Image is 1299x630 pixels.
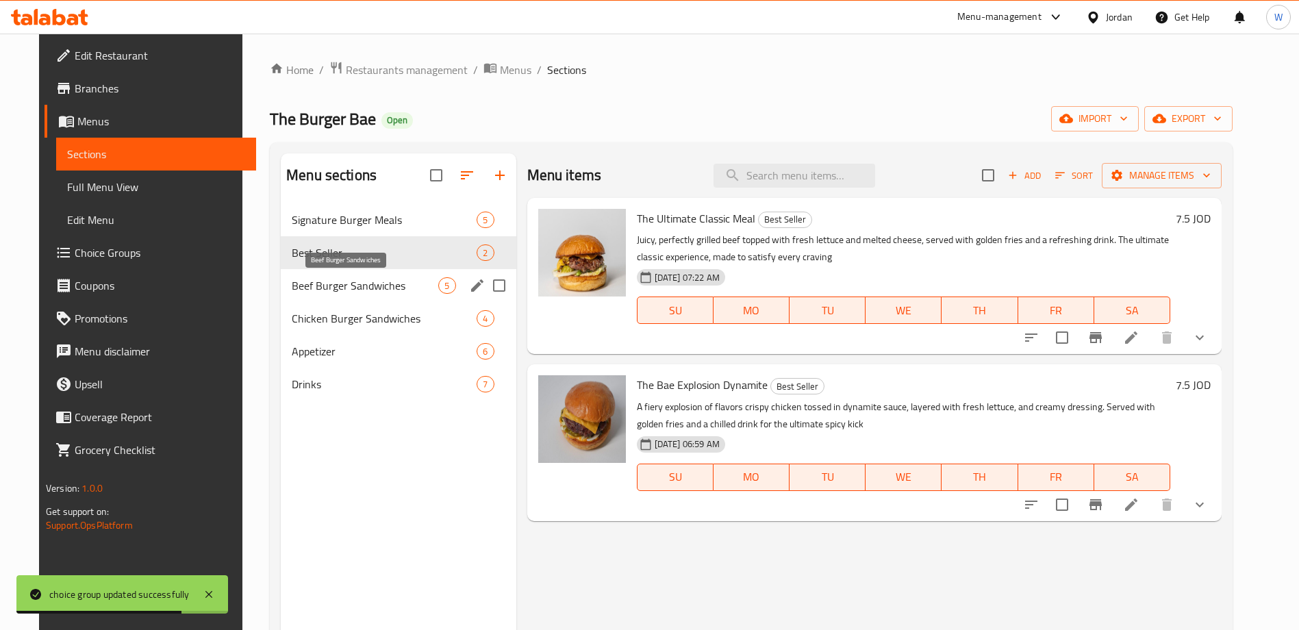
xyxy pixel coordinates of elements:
div: Best Seller2 [281,236,516,269]
span: Edit Menu [67,212,245,228]
div: Signature Burger Meals [292,212,477,228]
span: SA [1100,301,1165,320]
a: Home [270,62,314,78]
input: search [714,164,875,188]
div: Appetizer6 [281,335,516,368]
button: Branch-specific-item [1079,488,1112,521]
div: Signature Burger Meals5 [281,203,516,236]
button: FR [1018,297,1094,324]
div: Appetizer [292,343,477,360]
a: Upsell [45,368,256,401]
span: TU [795,467,860,487]
span: 5 [477,214,493,227]
img: The Ultimate Classic Meal [538,209,626,297]
button: TU [790,464,866,491]
span: Best Seller [771,379,824,394]
a: Edit Menu [56,203,256,236]
span: Menus [500,62,531,78]
span: Sort items [1046,165,1102,186]
a: Sections [56,138,256,171]
div: Open [381,112,413,129]
span: 7 [477,378,493,391]
span: [DATE] 06:59 AM [649,438,725,451]
button: SU [637,464,714,491]
span: export [1155,110,1222,127]
div: Beef Burger Sandwiches5edit [281,269,516,302]
span: Sections [67,146,245,162]
span: Manage items [1113,167,1211,184]
span: Coupons [75,277,245,294]
span: 5 [439,279,455,292]
button: delete [1150,321,1183,354]
span: Coverage Report [75,409,245,425]
li: / [537,62,542,78]
span: 6 [477,345,493,358]
li: / [473,62,478,78]
span: 4 [477,312,493,325]
a: Support.OpsPlatform [46,516,133,534]
div: items [438,277,455,294]
img: The Bae Explosion Dynamite [538,375,626,463]
span: Menus [77,113,245,129]
button: sort-choices [1015,488,1048,521]
button: show more [1183,488,1216,521]
a: Grocery Checklist [45,433,256,466]
span: Branches [75,80,245,97]
span: Best Seller [292,244,477,261]
span: W [1274,10,1283,25]
span: Get support on: [46,503,109,520]
p: Juicy, perfectly grilled beef topped with fresh lettuce and melted cheese, served with golden fri... [637,231,1170,266]
span: Select to update [1048,490,1076,519]
span: FR [1024,301,1089,320]
span: Upsell [75,376,245,392]
span: Add [1006,168,1043,184]
div: items [477,212,494,228]
button: TH [942,297,1018,324]
span: WE [871,467,936,487]
span: The Burger Bae [270,103,376,134]
svg: Show Choices [1191,496,1208,513]
button: TU [790,297,866,324]
span: Menu disclaimer [75,343,245,360]
button: WE [866,464,942,491]
a: Choice Groups [45,236,256,269]
span: MO [719,301,784,320]
span: Edit Restaurant [75,47,245,64]
span: Beef Burger Sandwiches [292,277,438,294]
button: Manage items [1102,163,1222,188]
button: MO [714,297,790,324]
span: Choice Groups [75,244,245,261]
span: SU [643,467,708,487]
div: items [477,376,494,392]
a: Coverage Report [45,401,256,433]
div: Drinks [292,376,477,392]
h2: Menu items [527,165,602,186]
span: Best Seller [759,212,811,227]
span: SA [1100,467,1165,487]
a: Full Menu View [56,171,256,203]
span: Open [381,114,413,126]
span: WE [871,301,936,320]
a: Menus [483,61,531,79]
span: Full Menu View [67,179,245,195]
button: Add section [483,159,516,192]
span: SU [643,301,708,320]
div: Jordan [1106,10,1133,25]
button: Sort [1052,165,1096,186]
div: Best Seller [758,212,812,228]
span: Add item [1002,165,1046,186]
button: Add [1002,165,1046,186]
li: / [319,62,324,78]
span: The Ultimate Classic Meal [637,208,755,229]
a: Edit menu item [1123,496,1139,513]
span: Chicken Burger Sandwiches [292,310,477,327]
button: sort-choices [1015,321,1048,354]
span: Promotions [75,310,245,327]
span: MO [719,467,784,487]
p: A fiery explosion of flavors crispy chicken tossed in dynamite sauce, layered with fresh lettuce,... [637,399,1170,433]
span: [DATE] 07:22 AM [649,271,725,284]
div: items [477,310,494,327]
span: The Bae Explosion Dynamite [637,375,768,395]
button: SA [1094,297,1170,324]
